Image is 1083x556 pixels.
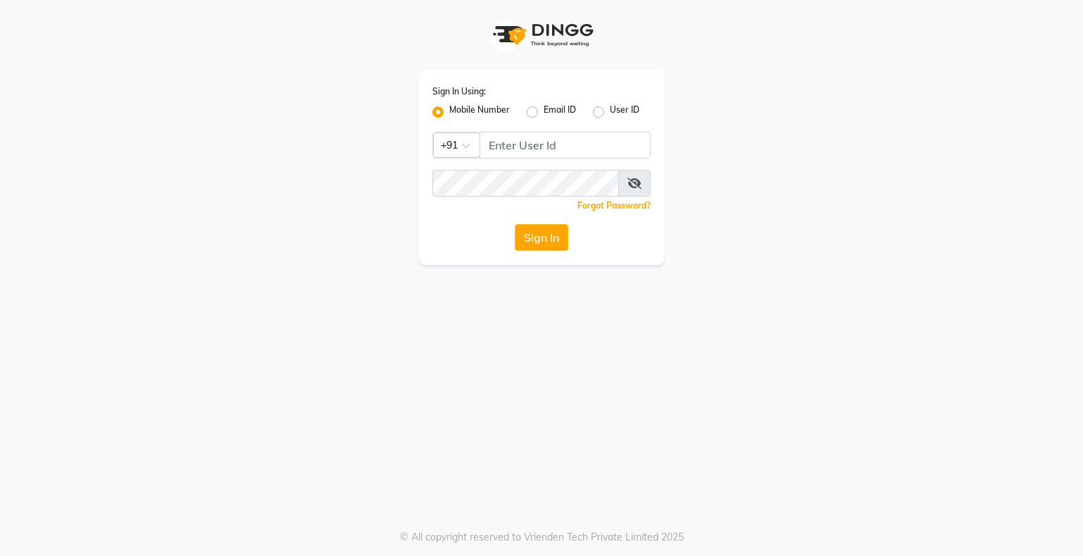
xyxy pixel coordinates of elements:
button: Sign In [515,224,568,251]
label: User ID [610,104,639,121]
input: Username [480,132,651,159]
label: Mobile Number [449,104,510,121]
input: Username [432,170,619,197]
a: Forgot Password? [577,200,651,211]
label: Email ID [544,104,576,121]
img: logo1.svg [485,14,598,56]
label: Sign In Using: [432,85,486,98]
